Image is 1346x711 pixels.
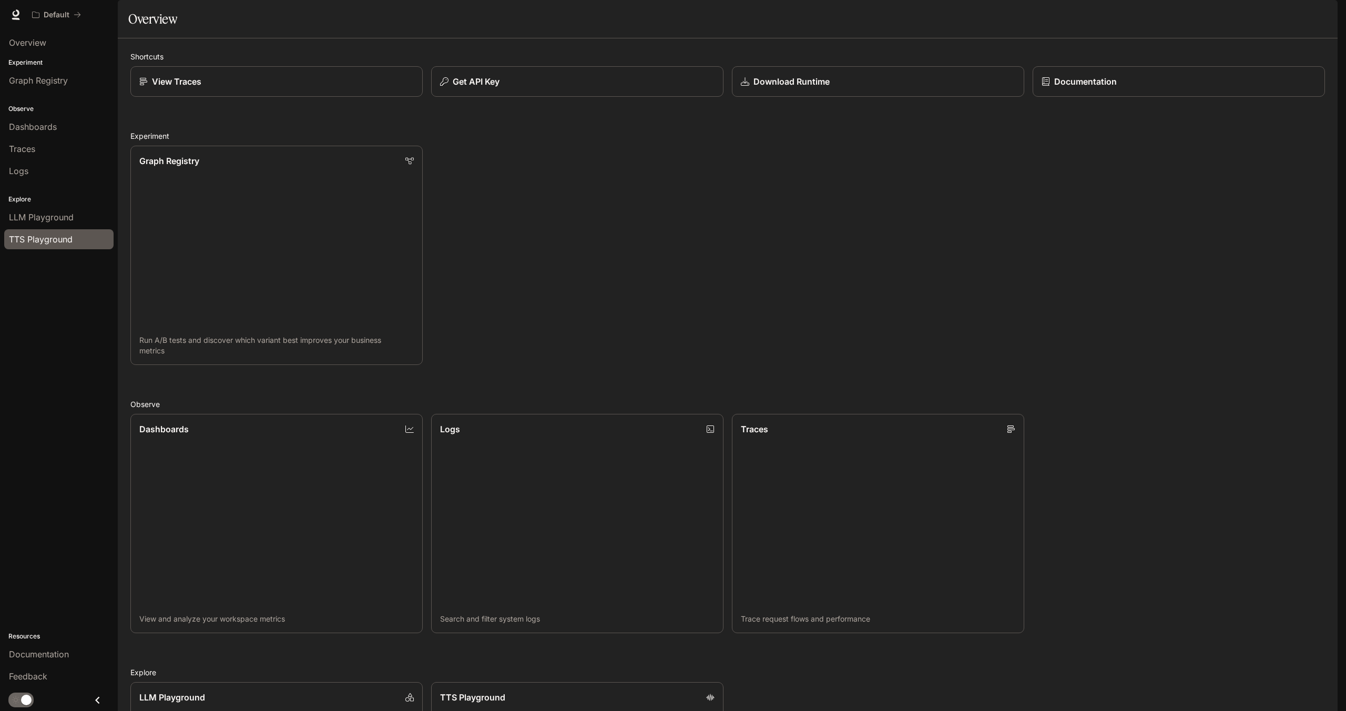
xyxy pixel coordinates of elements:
button: Get API Key [431,66,723,97]
button: All workspaces [27,4,86,25]
p: Trace request flows and performance [741,614,1015,624]
a: Graph RegistryRun A/B tests and discover which variant best improves your business metrics [130,146,423,365]
h1: Overview [128,8,177,29]
p: Graph Registry [139,155,199,167]
p: TTS Playground [440,691,505,704]
p: Search and filter system logs [440,614,715,624]
p: View Traces [152,75,201,88]
p: Traces [741,423,768,435]
p: Dashboards [139,423,189,435]
p: Logs [440,423,460,435]
h2: Observe [130,399,1325,410]
a: DashboardsView and analyze your workspace metrics [130,414,423,633]
p: View and analyze your workspace metrics [139,614,414,624]
p: Get API Key [453,75,499,88]
a: LogsSearch and filter system logs [431,414,723,633]
p: Documentation [1054,75,1117,88]
p: Default [44,11,69,19]
p: Run A/B tests and discover which variant best improves your business metrics [139,335,414,356]
h2: Shortcuts [130,51,1325,62]
h2: Experiment [130,130,1325,141]
a: TracesTrace request flows and performance [732,414,1024,633]
a: Documentation [1033,66,1325,97]
h2: Explore [130,667,1325,678]
p: LLM Playground [139,691,205,704]
a: View Traces [130,66,423,97]
p: Download Runtime [753,75,830,88]
a: Download Runtime [732,66,1024,97]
